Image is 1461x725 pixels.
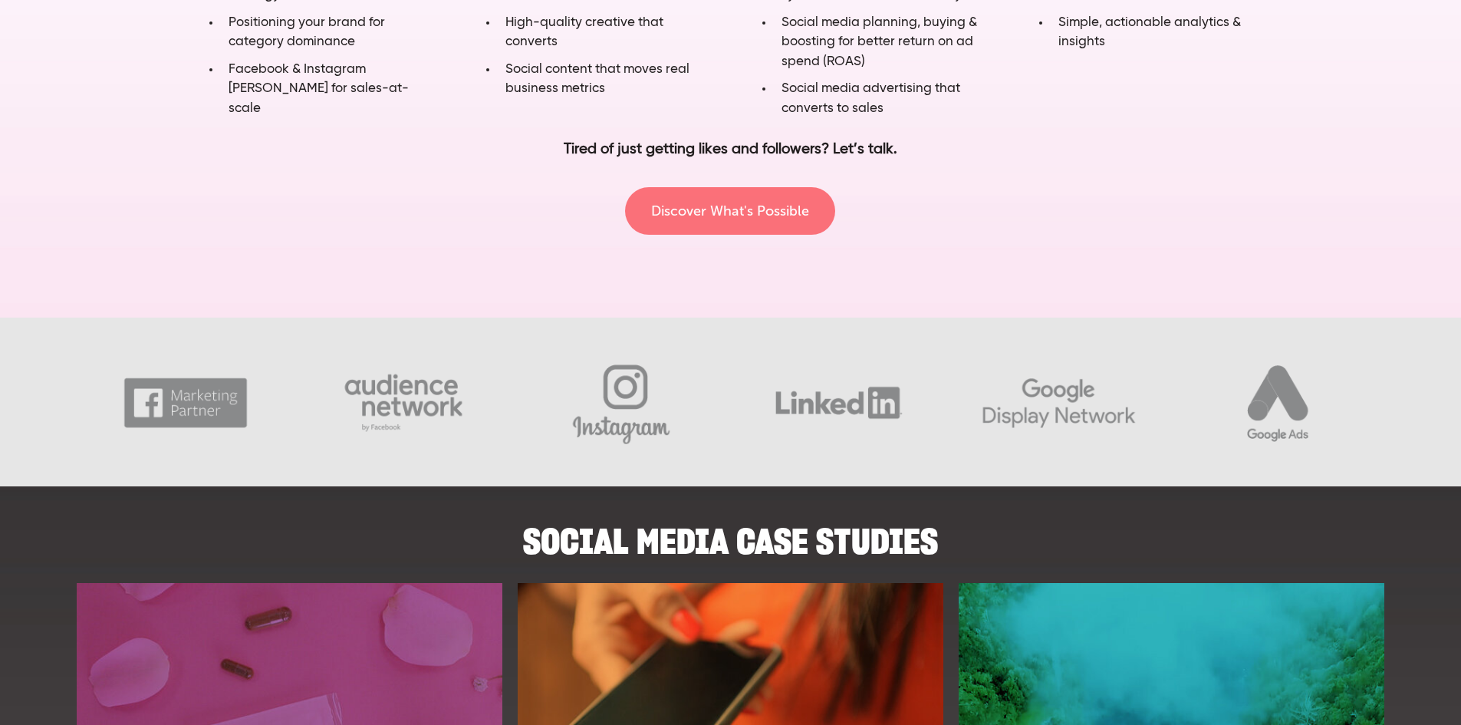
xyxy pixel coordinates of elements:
span: High-quality creative that converts [505,16,663,49]
img: Ent-Audience-GREY.png [295,354,512,452]
span: Social media advertising that converts to sales [782,82,960,115]
img: Ent-Instagram-GREY.png [512,354,730,452]
img: Ent-FMP-GREY.png [77,354,295,452]
span: Facebook & Instagram [PERSON_NAME] for sales-at-scale [229,63,409,115]
p: Tired of just getting likes and followers? Let’s talk. [264,139,1197,161]
img: Ent-LinkedIn-GREY.png [730,354,948,452]
span: Social content that moves real business metrics [505,63,689,96]
img: Ent-GDN-GREY.png [949,354,1166,452]
img: Ent-GoogleAds-GREY.png [1166,354,1384,452]
h2: SOCIAL MEDIA CASE STUDIES [166,510,1295,557]
span: Positioning your brand for category dominance [229,16,385,49]
span: Social media planning, buying & boosting for better return on ad spend (ROAS) [782,16,977,68]
a: Discover What's Possible [625,187,835,235]
span: Simple, actionable analytics & insights [1058,16,1241,49]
